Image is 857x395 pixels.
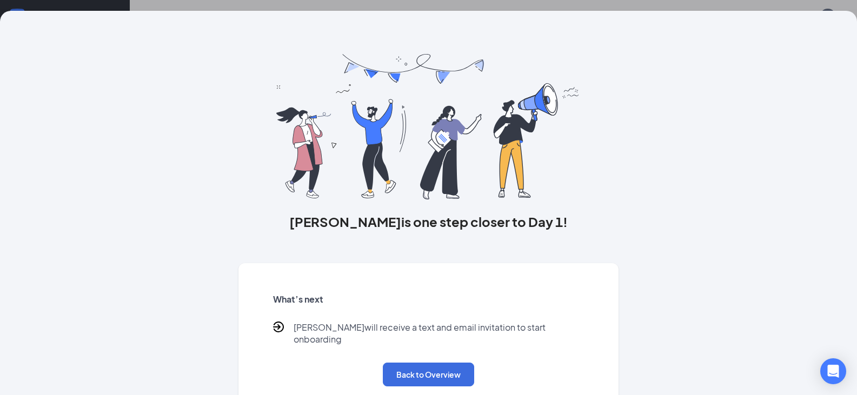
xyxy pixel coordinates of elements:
img: you are all set [276,54,581,199]
h3: [PERSON_NAME] is one step closer to Day 1! [238,212,619,231]
h5: What’s next [273,293,584,305]
button: Back to Overview [383,363,474,386]
div: Open Intercom Messenger [820,358,846,384]
p: [PERSON_NAME] will receive a text and email invitation to start onboarding [294,322,584,345]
